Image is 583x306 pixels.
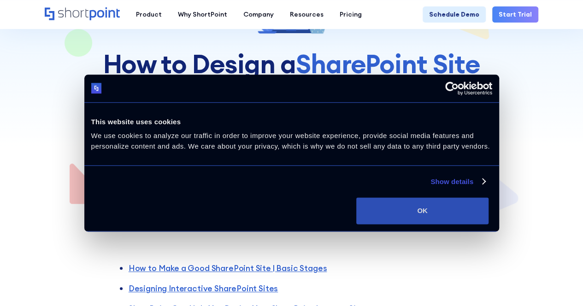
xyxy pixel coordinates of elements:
a: Designing Interactive SharePoint Sites [129,283,278,294]
div: This website uses cookies [91,116,492,127]
a: Show details [430,176,485,187]
div: Product [136,10,162,19]
span: SharePoint Site [296,47,480,80]
div: Pricing [340,10,362,19]
a: Pricing [331,6,370,23]
a: Company [235,6,282,23]
div: Resources [290,10,324,19]
a: Start Trial [492,6,538,23]
span: We use cookies to analyze our traffic in order to improve your website experience, provide social... [91,132,490,150]
div: Company [243,10,274,19]
h1: How to Design a [98,50,485,78]
div: Why ShortPoint [178,10,227,19]
img: logo [91,83,102,94]
button: OK [356,197,489,224]
iframe: Chat Widget [537,262,583,306]
a: How to Make a Good SharePoint Site | Basic Stages [129,263,327,273]
a: Home [45,7,120,21]
a: Usercentrics Cookiebot - opens in a new window [412,81,492,95]
a: Schedule Demo [423,6,486,23]
a: Resources [282,6,331,23]
a: Product [128,6,170,23]
a: Why ShortPoint [170,6,235,23]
